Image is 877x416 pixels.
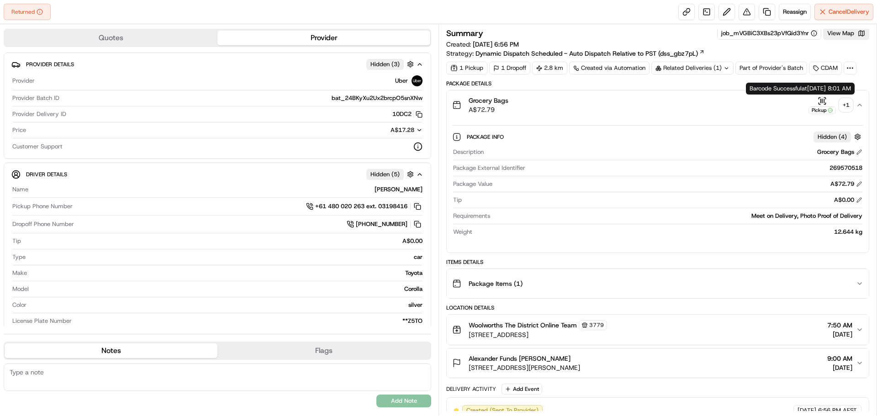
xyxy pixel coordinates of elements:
span: [STREET_ADDRESS][PERSON_NAME] [469,363,580,372]
img: 1736555255976-a54dd68f-1ca7-489b-9aae-adbdc363a1c4 [9,87,26,104]
span: Color [12,301,26,309]
a: Created via Automation [569,62,650,74]
button: View Map [823,27,869,40]
button: Hidden (4) [814,131,863,142]
span: Package Items ( 1 ) [469,279,523,288]
a: Dynamic Dispatch Scheduled - Auto Dispatch Relative to PST (dss_gbz7pL) [475,49,705,58]
span: at [DATE] 8:01 AM [802,84,851,92]
span: Reassign [783,8,807,16]
div: 💻 [77,133,85,141]
span: Type [12,253,26,261]
span: Hidden ( 4 ) [818,133,847,141]
button: Hidden (3) [366,58,416,70]
a: 📗Knowledge Base [5,129,74,145]
span: Uber [395,77,408,85]
span: Tip [12,237,21,245]
div: We're available if you need us! [31,96,116,104]
span: Knowledge Base [18,132,70,142]
div: 2.8 km [532,62,567,74]
button: Pickup+1 [808,96,852,114]
div: Location Details [446,304,869,311]
div: A$72.79 [830,180,862,188]
h3: Summary [446,29,483,37]
button: Provider DetailsHidden (3) [11,57,423,72]
button: Returned [4,4,51,20]
span: bat_24BKyXu2Ux2brcpO5snXNw [332,94,423,102]
div: + 1 [840,99,852,111]
span: Provider [12,77,35,85]
span: Requirements [453,212,490,220]
div: 1 Pickup [446,62,487,74]
div: A$0.00 [834,196,862,204]
button: Alexander Funds [PERSON_NAME][STREET_ADDRESS][PERSON_NAME]9:00 AM[DATE] [447,348,869,378]
button: CancelDelivery [814,4,873,20]
button: Add Event [502,384,542,395]
span: Alexander Funds [PERSON_NAME] [469,354,571,363]
div: Barcode Successful [746,83,855,95]
span: Dynamic Dispatch Scheduled - Auto Dispatch Relative to PST (dss_gbz7pL) [475,49,698,58]
span: Pylon [91,155,111,162]
button: Driver DetailsHidden (5) [11,167,423,182]
button: Notes [5,343,217,358]
span: Customer Support [12,142,63,151]
span: Driver Details [26,171,67,178]
span: License Plate Number [12,317,72,325]
div: Corolla [32,285,423,293]
div: Start new chat [31,87,150,96]
span: [DATE] [798,406,816,415]
button: Start new chat [155,90,166,101]
div: Strategy: [446,49,705,58]
span: Created (Sent To Provider) [466,406,539,415]
p: Welcome 👋 [9,37,166,51]
div: 269570518 [529,164,862,172]
span: Price [12,126,26,134]
span: Package Value [453,180,492,188]
span: Model [12,285,29,293]
input: Got a question? Start typing here... [24,59,164,68]
button: A$17.28 [342,126,423,134]
div: A$0.00 [25,237,423,245]
div: Grocery BagsA$72.79Pickup+1 [447,120,869,253]
img: Nash [9,9,27,27]
span: [DATE] [827,363,852,372]
div: Delivery Activity [446,385,496,393]
div: CDAM [809,62,842,74]
span: Woolworths The District Online Team [469,321,577,330]
div: car [29,253,423,261]
span: Dropoff Phone Number [12,220,74,228]
span: A$17.28 [391,126,414,134]
div: silver [30,301,423,309]
button: Provider [217,31,430,45]
span: Weight [453,228,472,236]
span: Created: [446,40,519,49]
span: Package Info [467,133,506,141]
span: [DATE] [827,330,852,339]
div: Pickup [808,106,836,114]
a: +61 480 020 263 ext. 03198416 [306,201,423,211]
div: Related Deliveries (1) [651,62,734,74]
div: Package Details [446,80,869,87]
span: Provider Delivery ID [12,110,66,118]
div: 12.644 kg [476,228,862,236]
span: 9:00 AM [827,354,852,363]
span: Provider Details [26,61,74,68]
span: Provider Batch ID [12,94,59,102]
button: Reassign [779,4,811,20]
span: Make [12,269,27,277]
div: [PERSON_NAME] [32,185,423,194]
span: Pickup Phone Number [12,202,73,211]
button: Flags [217,343,430,358]
div: Meet on Delivery, Photo Proof of Delivery [494,212,862,220]
span: [STREET_ADDRESS] [469,330,607,339]
span: 6:56 PM AEST [818,406,857,415]
span: Package External Identifier [453,164,525,172]
button: Package Items (1) [447,269,869,298]
span: Description [453,148,484,156]
div: Toyota [31,269,423,277]
span: Name [12,185,28,194]
span: Hidden ( 3 ) [370,60,400,68]
a: [PHONE_NUMBER] [347,219,423,229]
